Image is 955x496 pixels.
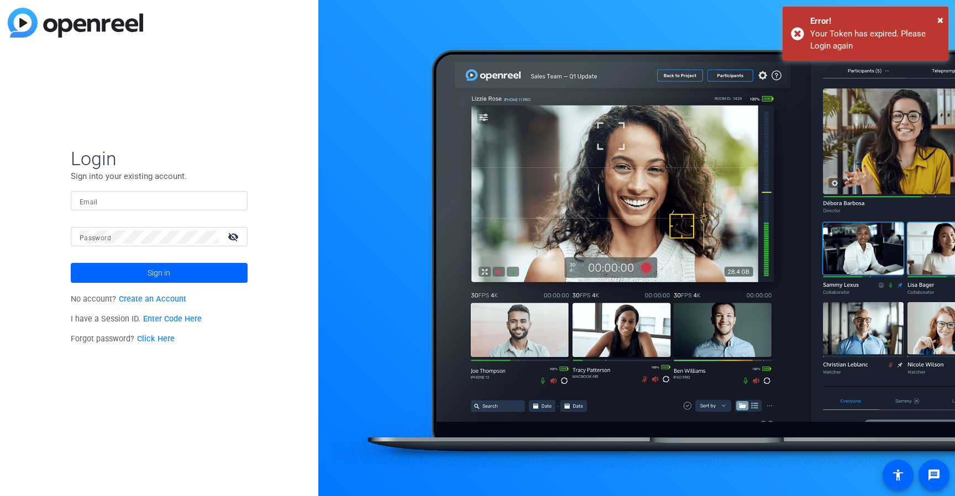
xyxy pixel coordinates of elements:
[143,314,202,324] a: Enter Code Here
[148,259,170,287] span: Sign in
[137,334,175,344] a: Click Here
[71,314,202,324] span: I have a Session ID.
[71,294,186,304] span: No account?
[927,468,941,482] mat-icon: message
[810,28,940,52] div: Your Token has expired. Please Login again
[891,468,905,482] mat-icon: accessibility
[119,294,186,304] a: Create an Account
[71,263,248,283] button: Sign in
[71,170,248,182] p: Sign into your existing account.
[810,15,940,28] div: Error!
[71,147,248,170] span: Login
[80,234,111,242] mat-label: Password
[80,194,239,208] input: Enter Email Address
[937,12,943,28] button: Close
[80,198,98,206] mat-label: Email
[71,334,175,344] span: Forgot password?
[8,8,143,38] img: blue-gradient.svg
[937,13,943,27] span: ×
[221,229,248,245] mat-icon: visibility_off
